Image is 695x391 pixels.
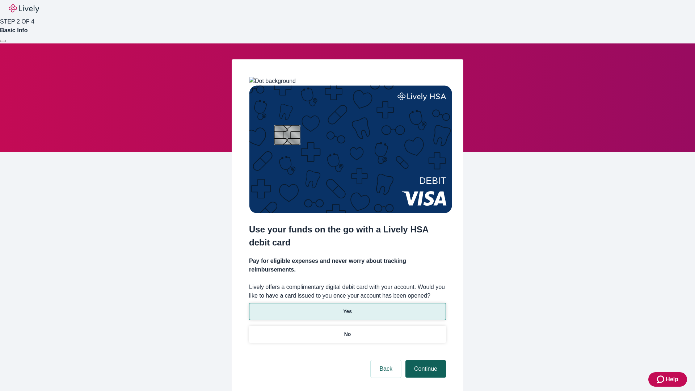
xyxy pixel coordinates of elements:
[657,375,666,384] svg: Zendesk support icon
[249,77,296,85] img: Dot background
[249,223,446,249] h2: Use your funds on the go with a Lively HSA debit card
[249,303,446,320] button: Yes
[344,331,351,338] p: No
[666,375,678,384] span: Help
[249,283,446,300] label: Lively offers a complimentary digital debit card with your account. Would you like to have a card...
[249,257,446,274] h4: Pay for eligible expenses and never worry about tracking reimbursements.
[249,326,446,343] button: No
[648,372,687,387] button: Zendesk support iconHelp
[405,360,446,378] button: Continue
[249,85,452,213] img: Debit card
[371,360,401,378] button: Back
[9,4,39,13] img: Lively
[343,308,352,315] p: Yes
